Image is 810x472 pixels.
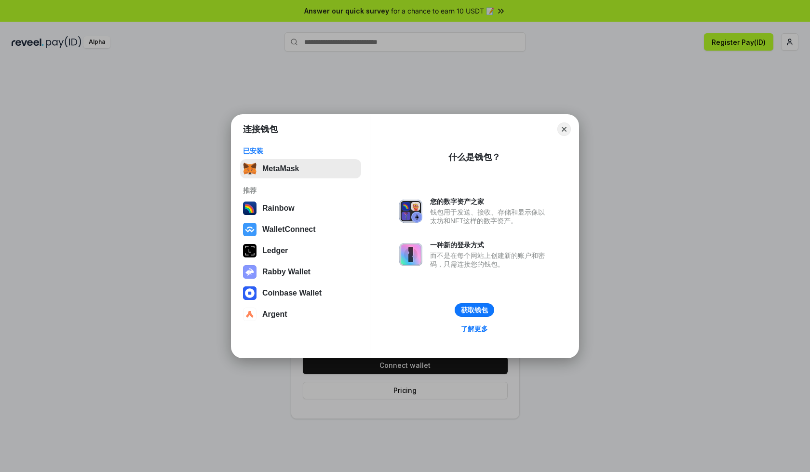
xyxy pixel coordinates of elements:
[240,305,361,324] button: Argent
[262,268,310,276] div: Rabby Wallet
[461,306,488,314] div: 获取钱包
[240,241,361,260] button: Ledger
[430,241,550,249] div: 一种新的登录方式
[243,223,256,236] img: svg+xml,%3Csvg%20width%3D%2228%22%20height%3D%2228%22%20viewBox%3D%220%200%2028%2028%22%20fill%3D...
[455,303,494,317] button: 获取钱包
[262,289,322,297] div: Coinbase Wallet
[243,286,256,300] img: svg+xml,%3Csvg%20width%3D%2228%22%20height%3D%2228%22%20viewBox%3D%220%200%2028%2028%22%20fill%3D...
[243,265,256,279] img: svg+xml,%3Csvg%20xmlns%3D%22http%3A%2F%2Fwww.w3.org%2F2000%2Fsvg%22%20fill%3D%22none%22%20viewBox...
[240,283,361,303] button: Coinbase Wallet
[262,204,295,213] div: Rainbow
[243,147,358,155] div: 已安装
[240,199,361,218] button: Rainbow
[243,308,256,321] img: svg+xml,%3Csvg%20width%3D%2228%22%20height%3D%2228%22%20viewBox%3D%220%200%2028%2028%22%20fill%3D...
[430,251,550,269] div: 而不是在每个网站上创建新的账户和密码，只需连接您的钱包。
[240,220,361,239] button: WalletConnect
[399,243,422,266] img: svg+xml,%3Csvg%20xmlns%3D%22http%3A%2F%2Fwww.w3.org%2F2000%2Fsvg%22%20fill%3D%22none%22%20viewBox...
[262,164,299,173] div: MetaMask
[430,208,550,225] div: 钱包用于发送、接收、存储和显示像以太坊和NFT这样的数字资产。
[448,151,500,163] div: 什么是钱包？
[243,244,256,257] img: svg+xml,%3Csvg%20xmlns%3D%22http%3A%2F%2Fwww.w3.org%2F2000%2Fsvg%22%20width%3D%2228%22%20height%3...
[399,200,422,223] img: svg+xml,%3Csvg%20xmlns%3D%22http%3A%2F%2Fwww.w3.org%2F2000%2Fsvg%22%20fill%3D%22none%22%20viewBox...
[243,162,256,175] img: svg+xml,%3Csvg%20fill%3D%22none%22%20height%3D%2233%22%20viewBox%3D%220%200%2035%2033%22%20width%...
[240,262,361,282] button: Rabby Wallet
[243,186,358,195] div: 推荐
[262,310,287,319] div: Argent
[240,159,361,178] button: MetaMask
[243,123,278,135] h1: 连接钱包
[262,225,316,234] div: WalletConnect
[430,197,550,206] div: 您的数字资产之家
[455,323,494,335] a: 了解更多
[262,246,288,255] div: Ledger
[557,122,571,136] button: Close
[243,202,256,215] img: svg+xml,%3Csvg%20width%3D%22120%22%20height%3D%22120%22%20viewBox%3D%220%200%20120%20120%22%20fil...
[461,324,488,333] div: 了解更多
